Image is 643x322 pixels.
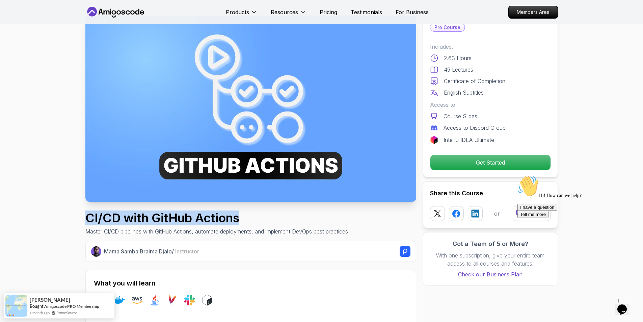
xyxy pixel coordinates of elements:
h1: CI/CD with GitHub Actions [85,211,348,225]
h3: Got a Team of 5 or More? [430,239,551,249]
p: English Subtitles [444,89,484,97]
img: docker logo [114,295,125,305]
p: Products [226,8,249,16]
button: Tell me more [3,38,34,45]
img: bash logo [202,295,213,305]
img: :wave: [3,3,24,24]
img: Nelson Djalo [91,246,102,257]
p: Pro Course [430,23,464,31]
span: Instructor [175,248,199,255]
img: aws logo [132,295,142,305]
p: or [494,209,500,218]
button: Resources [271,8,306,22]
a: Check our Business Plan [430,270,551,278]
img: provesource social proof notification image [5,295,27,317]
p: Includes: [430,43,551,51]
p: Access to Discord Group [444,124,506,132]
p: Course Slides [444,112,477,120]
img: ci-cd-with-github-actions_thumbnail [85,16,416,202]
p: Certificate of Completion [444,77,505,85]
span: Bought [30,303,44,309]
a: Testimonials [351,8,382,16]
img: slack logo [184,295,195,305]
a: For Business [396,8,429,16]
button: Copy link [512,206,551,221]
p: Access to: [430,101,551,109]
iframe: chat widget [615,295,636,315]
span: [PERSON_NAME] [30,297,70,303]
p: Mama Samba Braima Djalo / [104,247,199,255]
h2: Share this Course [430,189,551,198]
p: 45 Lectures [444,66,473,74]
p: Members Area [509,6,558,18]
div: 👋Hi! How can we help?I have a questionTell me more [3,3,124,45]
iframe: chat widget [515,173,636,292]
a: Amigoscode PRO Membership [44,304,99,309]
h2: What you will learn [94,278,408,288]
a: Members Area [508,6,558,19]
p: Resources [271,8,298,16]
button: Products [226,8,257,22]
a: ProveSource [56,310,77,316]
button: I have a question [3,31,43,38]
a: Pricing [320,8,337,16]
img: maven logo [167,295,178,305]
span: Hi! How can we help? [3,20,67,25]
img: java logo [149,295,160,305]
p: 2.63 Hours [444,54,472,62]
button: Get Started [430,155,551,170]
p: Master CI/CD pipelines with GitHub Actions, automate deployments, and implement DevOps best pract... [85,227,348,236]
p: With one subscription, give your entire team access to all courses and features. [430,251,551,268]
span: a month ago [30,310,50,316]
img: jetbrains logo [430,136,438,144]
p: IntelliJ IDEA Ultimate [444,136,494,144]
